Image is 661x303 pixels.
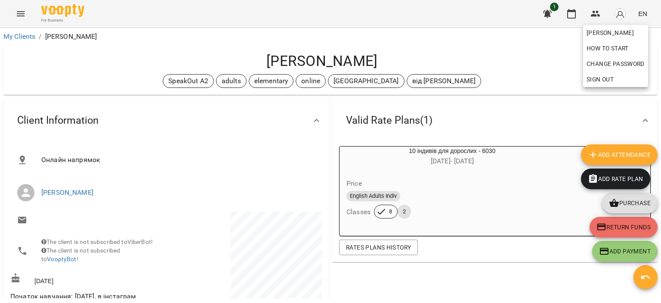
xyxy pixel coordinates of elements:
span: Change Password [587,59,645,69]
a: [PERSON_NAME] [583,25,648,41]
a: Change Password [583,56,648,72]
span: [PERSON_NAME] [587,28,645,38]
a: How to start [583,41,632,56]
span: Sign Out [587,74,614,84]
button: Sign Out [583,72,648,87]
span: How to start [587,43,629,53]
